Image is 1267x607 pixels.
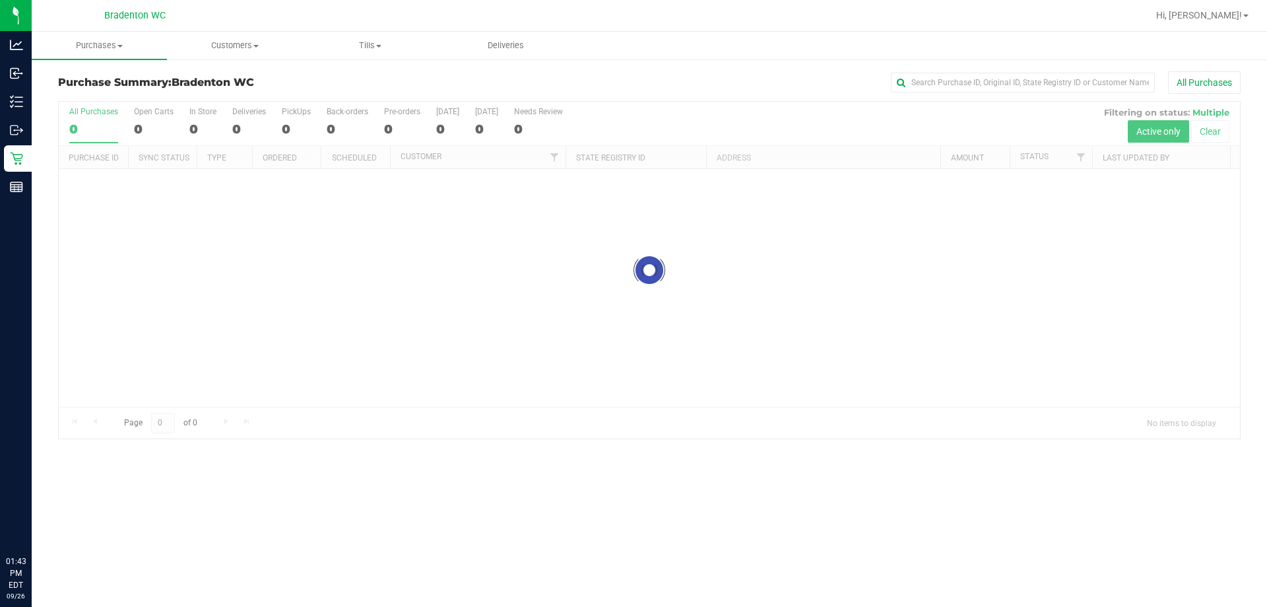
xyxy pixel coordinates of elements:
[1168,71,1241,94] button: All Purchases
[167,32,302,59] a: Customers
[303,40,437,52] span: Tills
[32,40,167,52] span: Purchases
[10,152,23,165] inline-svg: Retail
[10,180,23,194] inline-svg: Reports
[104,10,166,21] span: Bradenton WC
[10,67,23,80] inline-svg: Inbound
[32,32,167,59] a: Purchases
[10,38,23,52] inline-svg: Analytics
[58,77,452,89] h3: Purchase Summary:
[891,73,1155,92] input: Search Purchase ID, Original ID, State Registry ID or Customer Name...
[438,32,573,59] a: Deliveries
[172,76,254,89] span: Bradenton WC
[13,501,53,541] iframe: Resource center
[470,40,542,52] span: Deliveries
[168,40,302,52] span: Customers
[302,32,438,59] a: Tills
[6,591,26,601] p: 09/26
[1156,10,1242,20] span: Hi, [PERSON_NAME]!
[6,555,26,591] p: 01:43 PM EDT
[10,95,23,108] inline-svg: Inventory
[10,124,23,137] inline-svg: Outbound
